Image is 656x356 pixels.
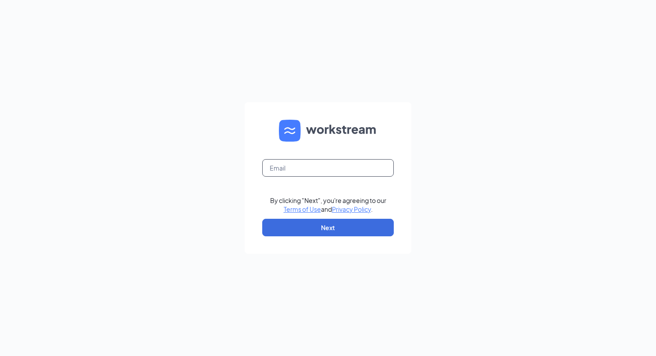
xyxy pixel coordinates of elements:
input: Email [262,159,394,177]
button: Next [262,219,394,236]
img: WS logo and Workstream text [279,120,377,142]
a: Terms of Use [284,205,321,213]
div: By clicking "Next", you're agreeing to our and . [270,196,386,214]
a: Privacy Policy [332,205,371,213]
